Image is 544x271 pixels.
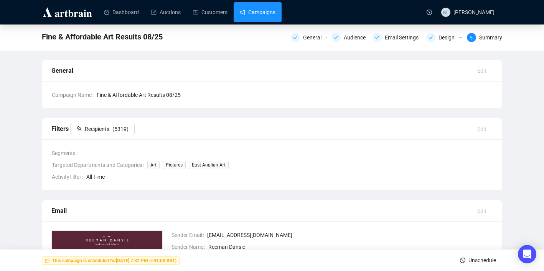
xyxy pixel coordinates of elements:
span: 5 [470,35,473,41]
div: 5Summary [467,33,502,42]
div: Email [51,206,471,215]
span: Fine & Affordable Art Results 08/25 [42,31,163,43]
div: General [51,66,471,75]
div: Open Intercom Messenger [518,245,536,263]
span: question-circle [427,10,432,15]
span: ( 5319 ) [112,125,129,133]
div: Design [438,33,459,42]
img: logo [42,6,93,18]
span: Segments [52,149,81,157]
span: [PERSON_NAME] [453,9,495,15]
span: All Time [86,173,493,181]
span: Art [147,161,160,169]
span: Sender Name [171,243,208,251]
div: Summary [479,33,502,42]
span: Reeman Dansie [208,243,493,251]
div: General [303,33,326,42]
a: Customers [193,2,227,22]
a: Auctions [151,2,181,22]
a: Campaigns [240,2,275,22]
a: Dashboard [104,2,139,22]
span: Recipients [85,125,109,133]
button: Edit [471,123,493,135]
button: Edit [471,65,493,77]
strong: This campaign is scheduled for [DATE] 7:32 PM (+01:00 BST) [52,258,176,263]
span: stop [460,258,465,263]
button: Edit [471,205,493,217]
span: Filters [51,125,135,132]
div: General [291,33,327,42]
span: Pictures [163,161,186,169]
button: Unschedule [454,254,502,266]
span: Targeted Departments and Categories [52,161,147,169]
span: [EMAIL_ADDRESS][DOMAIN_NAME] [207,231,493,239]
span: Fine & Affordable Art Results 08/25 [97,91,493,99]
span: Unschedule [468,250,496,271]
div: Email Settings [385,33,423,42]
span: calendar [45,258,49,263]
span: check [293,35,298,40]
span: Sender Email [171,231,207,239]
span: Campaign Name [52,91,97,99]
div: Audience [331,33,368,42]
span: check [429,35,433,40]
div: Email Settings [373,33,422,42]
span: team [76,126,82,131]
span: check [375,35,379,40]
span: KL [443,8,449,16]
span: check [334,35,338,40]
span: East Anglian Art [189,161,229,169]
div: Design [426,33,462,42]
span: ActivityFilter [52,173,86,181]
button: Recipients(5319) [70,123,135,135]
div: Audience [344,33,370,42]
